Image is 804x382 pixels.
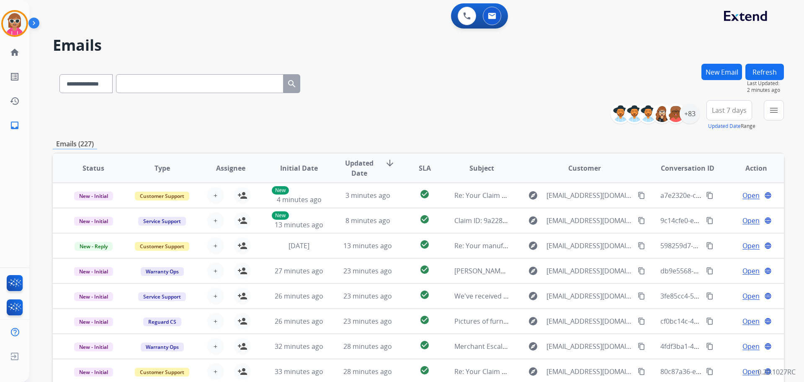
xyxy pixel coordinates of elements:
h2: Emails [53,37,784,54]
span: Status [82,163,104,173]
span: 27 minutes ago [275,266,323,275]
mat-icon: home [10,47,20,57]
mat-icon: person_add [237,366,247,377]
span: 9c14cfe0-ebcf-4194-94d7-0e6294ddbe72 [660,216,787,225]
span: [EMAIL_ADDRESS][DOMAIN_NAME] [546,291,633,301]
mat-icon: check_circle [420,315,430,325]
span: + [214,216,217,226]
span: Reguard CS [143,317,181,326]
span: 13 minutes ago [275,220,323,229]
mat-icon: language [764,242,772,249]
mat-icon: check_circle [420,290,430,300]
span: 33 minutes ago [275,367,323,376]
p: New [272,186,289,195]
mat-icon: content_copy [706,192,714,199]
span: Re: Your manufacturer's warranty may still be active [454,241,619,250]
span: 2 minutes ago [747,87,784,94]
span: Open [742,216,760,226]
th: Action [715,153,784,183]
span: Assignee [216,163,245,173]
mat-icon: person_add [237,241,247,251]
span: + [214,190,217,200]
span: 26 minutes ago [275,291,323,301]
span: + [214,366,217,377]
span: New - Initial [74,292,113,301]
span: 26 minutes ago [275,317,323,326]
button: + [207,338,224,355]
mat-icon: language [764,192,772,199]
mat-icon: explore [528,266,538,276]
span: 32 minutes ago [275,342,323,351]
span: Last 7 days [712,109,747,112]
mat-icon: language [764,317,772,325]
mat-icon: person_add [237,216,247,226]
span: + [214,266,217,276]
span: 3fe85cc4-5a36-4efa-9cc9-c2e8b01296c1 [660,291,784,301]
button: + [207,237,224,254]
button: New Email [701,64,742,80]
span: + [214,241,217,251]
span: 13 minutes ago [343,241,392,250]
mat-icon: person_add [237,266,247,276]
mat-icon: content_copy [638,217,645,224]
span: + [214,291,217,301]
span: Open [742,316,760,326]
mat-icon: content_copy [638,343,645,350]
mat-icon: language [764,267,772,275]
span: + [214,341,217,351]
mat-icon: check_circle [420,214,430,224]
span: Pictures of furniture [454,317,518,326]
span: New - Initial [74,368,113,377]
p: Emails (227) [53,139,97,149]
span: New - Initial [74,267,113,276]
span: a7e2320e-ce18-4dce-ad1d-826193cdbe32 [660,191,790,200]
span: [EMAIL_ADDRESS][DOMAIN_NAME] [546,316,633,326]
button: + [207,187,224,204]
span: Service Support [138,217,186,226]
mat-icon: content_copy [638,192,645,199]
mat-icon: content_copy [706,317,714,325]
span: 8 minutes ago [345,216,390,225]
span: Customer Support [135,242,189,251]
p: 0.20.1027RC [758,367,796,377]
button: + [207,313,224,330]
span: [EMAIL_ADDRESS][DOMAIN_NAME] [546,266,633,276]
span: 4fdf3ba1-4cf3-4ef9-aa95-4b6f15f47fe8 [660,342,778,351]
mat-icon: search [287,79,297,89]
img: avatar [3,12,26,35]
span: [DATE] [289,241,309,250]
span: New - Initial [74,192,113,200]
mat-icon: language [764,292,772,300]
span: 4 minutes ago [277,195,322,204]
mat-icon: explore [528,190,538,200]
mat-icon: content_copy [706,292,714,300]
span: Open [742,241,760,251]
span: New - Initial [74,343,113,351]
span: New - Initial [74,217,113,226]
mat-icon: content_copy [638,317,645,325]
mat-icon: check_circle [420,265,430,275]
span: Re: Your Claim with Extend [454,367,539,376]
mat-icon: explore [528,241,538,251]
span: SLA [419,163,431,173]
span: 23 minutes ago [343,291,392,301]
mat-icon: person_add [237,291,247,301]
span: 28 minutes ago [343,342,392,351]
span: Open [742,341,760,351]
span: 80c87a36-efa9-42af-82b7-2d47d2a98be6 [660,367,787,376]
span: 28 minutes ago [343,367,392,376]
mat-icon: list_alt [10,72,20,82]
mat-icon: inbox [10,120,20,130]
span: [EMAIL_ADDRESS][DOMAIN_NAME] [546,216,633,226]
span: [EMAIL_ADDRESS][DOMAIN_NAME] [546,341,633,351]
span: Open [742,266,760,276]
span: Re: Your Claim with Extend [454,191,539,200]
mat-icon: arrow_downward [385,158,395,168]
span: [EMAIL_ADDRESS][DOMAIN_NAME] [546,366,633,377]
button: Refresh [745,64,784,80]
span: Service Support [138,292,186,301]
mat-icon: content_copy [706,242,714,249]
mat-icon: content_copy [706,368,714,375]
span: Type [155,163,170,173]
mat-icon: language [764,217,772,224]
